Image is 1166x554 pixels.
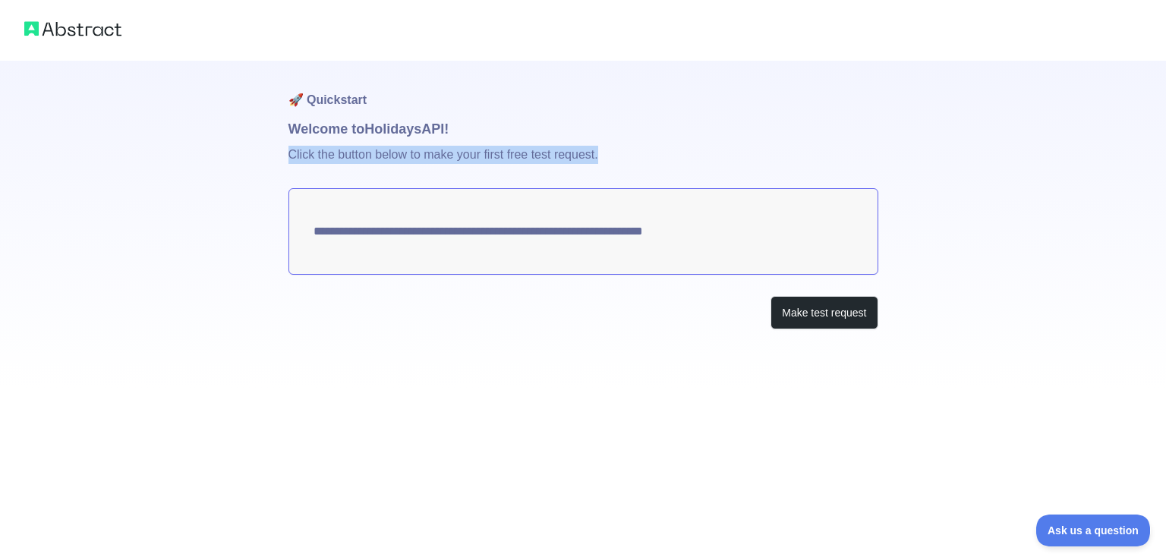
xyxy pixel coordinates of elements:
[1036,515,1151,546] iframe: Toggle Customer Support
[24,18,121,39] img: Abstract logo
[288,140,878,188] p: Click the button below to make your first free test request.
[288,118,878,140] h1: Welcome to Holidays API!
[771,296,878,330] button: Make test request
[288,61,878,118] h1: 🚀 Quickstart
